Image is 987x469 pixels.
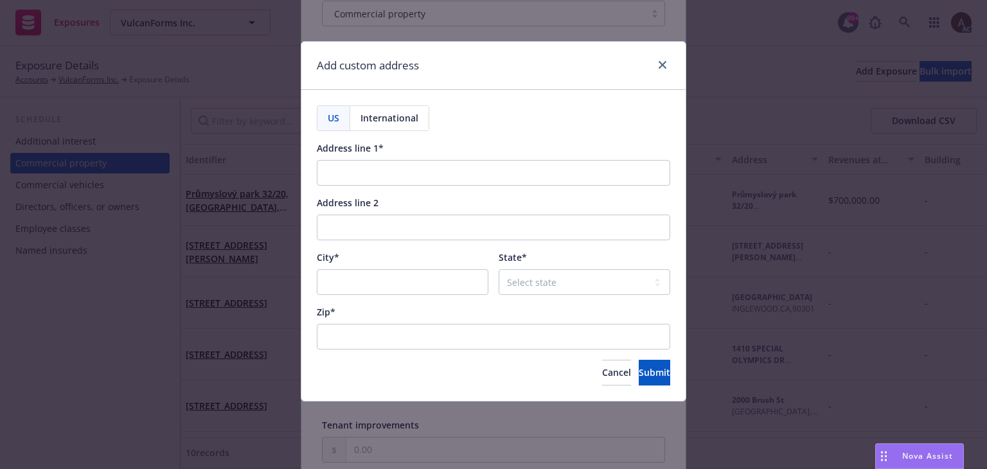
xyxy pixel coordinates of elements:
[317,57,419,74] h1: Add custom address
[317,197,378,209] span: Address line 2
[317,251,339,263] span: City*
[902,450,953,461] span: Nova Assist
[876,444,892,468] div: Drag to move
[499,251,527,263] span: State*
[639,360,670,385] button: Submit
[602,360,631,385] button: Cancel
[655,57,670,73] a: close
[360,111,418,125] span: International
[875,443,964,469] button: Nova Assist
[328,111,339,125] span: US
[602,366,631,378] span: Cancel
[317,142,384,154] span: Address line 1*
[639,366,670,378] span: Submit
